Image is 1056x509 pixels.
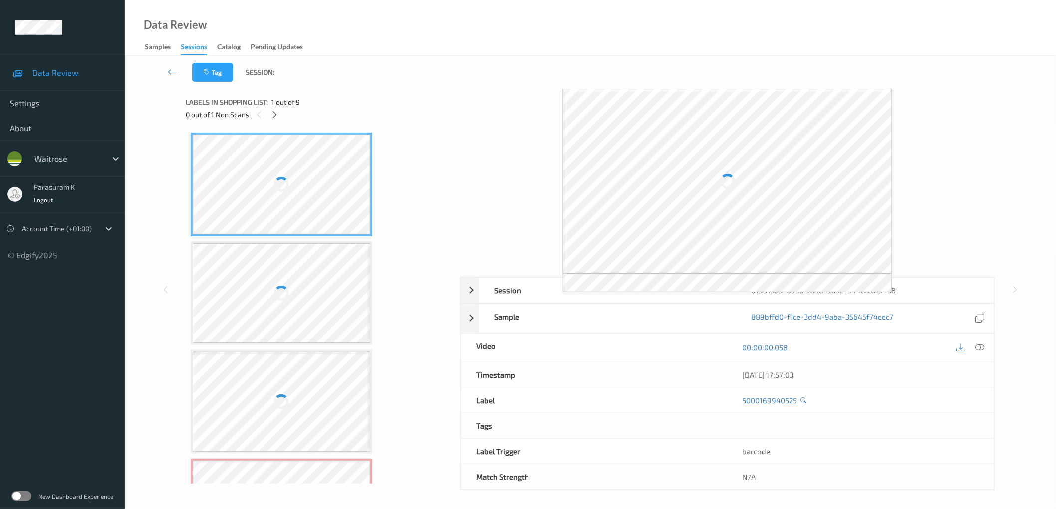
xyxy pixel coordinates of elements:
[743,370,979,380] div: [DATE] 17:57:03
[743,395,797,405] a: 5000169940525
[461,334,728,362] div: Video
[479,278,737,303] div: Session
[728,439,994,464] div: barcode
[271,97,300,107] span: 1 out of 9
[251,40,313,54] a: Pending Updates
[461,304,995,333] div: Sample889bffd0-f1ce-3dd4-9aba-35645f74eec7
[461,413,728,438] div: Tags
[461,439,728,464] div: Label Trigger
[192,63,233,82] button: Tag
[251,42,303,54] div: Pending Updates
[461,464,728,489] div: Match Strength
[181,42,207,55] div: Sessions
[181,40,217,55] a: Sessions
[752,312,894,325] a: 889bffd0-f1ce-3dd4-9aba-35645f74eec7
[145,42,171,54] div: Samples
[461,362,728,387] div: Timestamp
[186,97,268,107] span: Labels in shopping list:
[743,342,788,352] a: 00:00:00.058
[728,464,994,489] div: N/A
[217,42,241,54] div: Catalog
[246,67,274,77] span: Session:
[461,277,995,303] div: Session019915a9-095a-7b58-9b5e-544c2ca19438
[217,40,251,54] a: Catalog
[479,304,737,333] div: Sample
[461,388,728,413] div: Label
[145,40,181,54] a: Samples
[144,20,207,30] div: Data Review
[186,108,453,121] div: 0 out of 1 Non Scans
